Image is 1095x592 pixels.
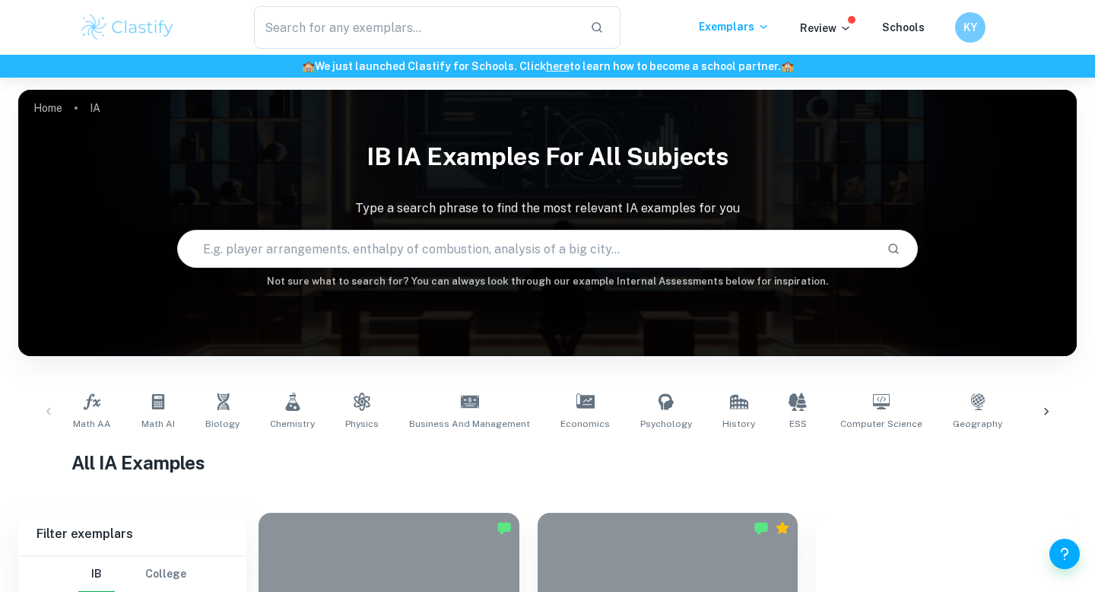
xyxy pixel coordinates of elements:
[722,417,755,431] span: History
[345,417,379,431] span: Physics
[546,60,570,72] a: here
[18,274,1077,289] h6: Not sure what to search for? You can always look through our example Internal Assessments below f...
[789,417,807,431] span: ESS
[560,417,610,431] span: Economics
[882,21,925,33] a: Schools
[18,199,1077,218] p: Type a search phrase to find the most relevant IA examples for you
[781,60,794,72] span: 🏫
[497,520,512,536] img: Marked
[90,100,100,116] p: IA
[754,520,769,536] img: Marked
[178,228,874,270] input: E.g. player arrangements, enthalpy of combustion, analysis of a big city...
[962,19,979,36] h6: KY
[79,12,176,43] img: Clastify logo
[141,417,175,431] span: Math AI
[18,132,1077,181] h1: IB IA examples for all subjects
[33,97,62,119] a: Home
[205,417,240,431] span: Biology
[840,417,922,431] span: Computer Science
[953,417,1002,431] span: Geography
[409,417,530,431] span: Business and Management
[254,6,578,49] input: Search for any exemplars...
[302,60,315,72] span: 🏫
[800,20,852,37] p: Review
[73,417,111,431] span: Math AA
[699,18,770,35] p: Exemplars
[955,12,985,43] button: KY
[270,417,315,431] span: Chemistry
[640,417,692,431] span: Psychology
[1049,539,1080,569] button: Help and Feedback
[775,520,790,536] div: Premium
[881,236,906,262] button: Search
[18,513,246,555] h6: Filter exemplars
[3,58,1092,75] h6: We just launched Clastify for Schools. Click to learn how to become a school partner.
[71,449,1024,476] h1: All IA Examples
